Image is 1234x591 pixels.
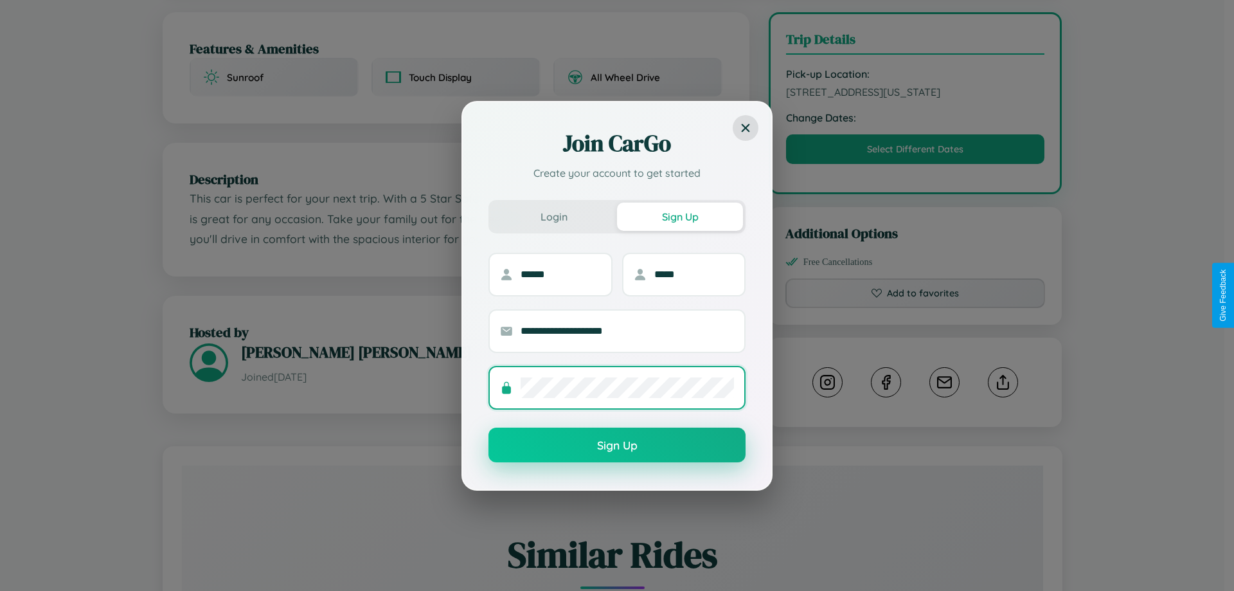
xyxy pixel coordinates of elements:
button: Login [491,203,617,231]
button: Sign Up [488,428,746,462]
h2: Join CarGo [488,128,746,159]
div: Give Feedback [1219,269,1228,322]
button: Sign Up [617,203,743,231]
p: Create your account to get started [488,165,746,181]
